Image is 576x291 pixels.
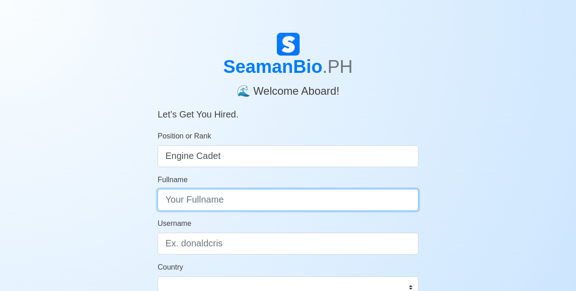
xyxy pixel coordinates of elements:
[322,56,353,77] span: .PH
[158,77,418,98] h4: 🌊 Welcome Aboard!
[277,33,300,56] img: Logo
[158,145,418,167] input: ex. 2nd Officer w/Master License
[158,176,188,184] span: Fullname
[158,220,191,227] span: Username
[158,262,183,273] label: Country
[158,189,418,211] input: Your Fullname
[158,132,211,140] span: Position or Rank
[158,233,418,255] input: Ex. donaldcris
[158,56,418,77] h1: SeamanBio
[158,98,418,120] h5: Let’s Get You Hired.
